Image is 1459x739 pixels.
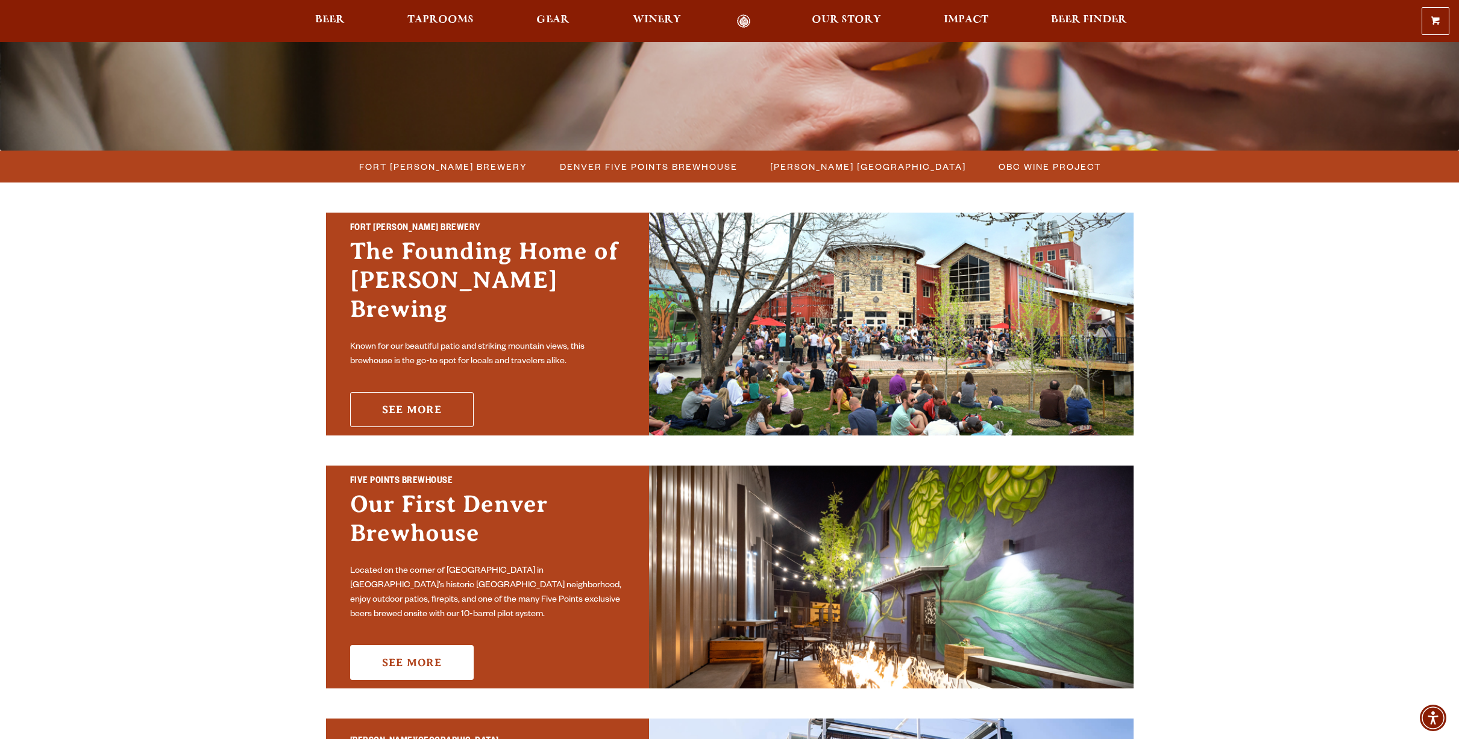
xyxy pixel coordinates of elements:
a: Odell Home [721,14,767,28]
a: OBC Wine Project [991,158,1107,175]
span: Beer Finder [1051,15,1127,25]
h3: Our First Denver Brewhouse [350,490,625,560]
a: Beer [307,14,353,28]
span: Our Story [812,15,881,25]
a: Taprooms [400,14,482,28]
a: [PERSON_NAME] [GEOGRAPHIC_DATA] [763,158,972,175]
a: Impact [936,14,996,28]
h2: Five Points Brewhouse [350,474,625,490]
p: Known for our beautiful patio and striking mountain views, this brewhouse is the go-to spot for l... [350,340,625,369]
span: [PERSON_NAME] [GEOGRAPHIC_DATA] [770,158,966,175]
p: Located on the corner of [GEOGRAPHIC_DATA] in [GEOGRAPHIC_DATA]’s historic [GEOGRAPHIC_DATA] neig... [350,564,625,622]
img: Fort Collins Brewery & Taproom' [649,213,1134,435]
a: Our Story [804,14,889,28]
div: Accessibility Menu [1420,705,1446,731]
a: Beer Finder [1043,14,1135,28]
h3: The Founding Home of [PERSON_NAME] Brewing [350,237,625,335]
span: Winery [633,15,681,25]
span: Taprooms [407,15,474,25]
h2: Fort [PERSON_NAME] Brewery [350,221,625,237]
a: Gear [529,14,577,28]
span: Fort [PERSON_NAME] Brewery [359,158,527,175]
a: Winery [625,14,689,28]
span: OBC Wine Project [999,158,1101,175]
span: Denver Five Points Brewhouse [560,158,738,175]
span: Impact [944,15,988,25]
img: Promo Card Aria Label' [649,466,1134,688]
a: See More [350,645,474,680]
span: Gear [536,15,569,25]
a: Denver Five Points Brewhouse [553,158,744,175]
a: See More [350,392,474,427]
a: Fort [PERSON_NAME] Brewery [352,158,533,175]
span: Beer [315,15,345,25]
